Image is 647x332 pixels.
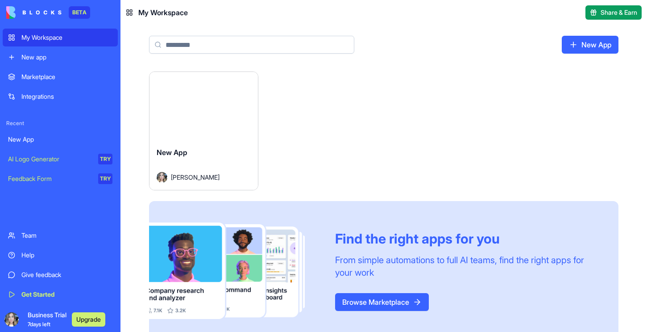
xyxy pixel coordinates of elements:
a: BETA [6,6,90,19]
a: New app [3,48,118,66]
a: Marketplace [3,68,118,86]
a: My Workspace [3,29,118,46]
a: Integrations [3,88,118,105]
div: My Workspace [21,33,112,42]
span: Business Trial [28,311,66,328]
a: Team [3,227,118,244]
img: ACg8ocIeZRSI485yA7CuNc1mXW_mC2FfzIq4o0E8VNIgvY9uYNLZ-XBR=s96-c [4,312,19,327]
a: AI Logo GeneratorTRY [3,150,118,168]
div: From simple automations to full AI teams, find the right apps for your work [335,254,597,279]
span: Recent [3,120,118,127]
div: Help [21,251,112,260]
a: Give feedback [3,266,118,284]
a: Help [3,246,118,264]
a: Get Started [3,286,118,303]
span: 7 days left [28,321,50,328]
button: Upgrade [72,312,105,327]
img: Avatar [157,172,167,183]
div: TRY [98,173,112,184]
span: New App [157,148,187,157]
button: Share & Earn [585,5,642,20]
a: Feedback FormTRY [3,170,118,188]
div: BETA [69,6,90,19]
div: Team [21,231,112,240]
div: Marketplace [21,72,112,81]
div: New App [8,135,112,144]
img: logo [6,6,62,19]
img: Frame_181_egmpey.png [149,223,321,319]
span: [PERSON_NAME] [171,172,220,182]
div: New app [21,53,112,62]
div: Integrations [21,92,112,101]
div: Find the right apps for you [335,231,597,247]
a: Browse Marketplace [335,293,429,311]
span: My Workspace [138,7,188,18]
div: Feedback Form [8,174,92,183]
a: New App [3,130,118,148]
div: TRY [98,154,112,164]
div: AI Logo Generator [8,155,92,164]
div: Give feedback [21,270,112,279]
a: New App [562,36,618,54]
a: New AppAvatar[PERSON_NAME] [149,71,258,190]
div: Get Started [21,290,112,299]
span: Share & Earn [601,8,637,17]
